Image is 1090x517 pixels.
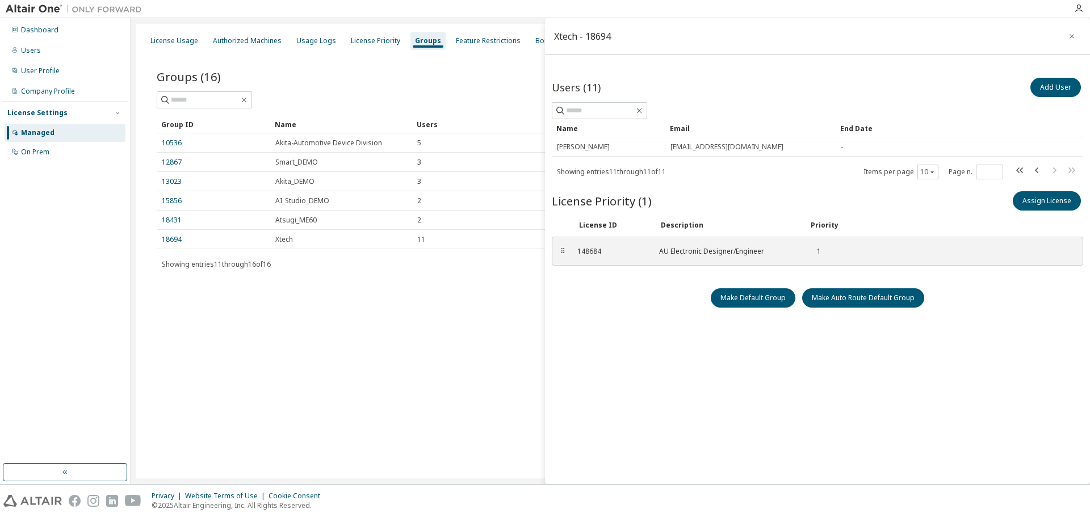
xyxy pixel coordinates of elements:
div: End Date [840,119,1046,137]
span: Users (11) [552,81,601,94]
div: Email [670,119,831,137]
a: 10536 [162,138,182,148]
div: User Profile [21,66,60,75]
span: Smart_DEMO [275,158,318,167]
div: License Settings [7,108,68,117]
div: On Prem [21,148,49,157]
div: Users [417,115,1032,133]
img: youtube.svg [125,495,141,507]
span: 3 [417,177,421,186]
span: Groups (16) [157,69,221,85]
div: Website Terms of Use [185,491,269,501]
span: AI_Studio_DEMO [275,196,329,205]
div: AU Electronic Designer/Engineer [659,247,795,256]
button: Make Default Group [711,288,795,308]
span: - [841,142,843,152]
div: Users [21,46,41,55]
div: Priority [811,221,839,230]
div: 1 [809,247,821,256]
div: License ID [579,221,647,230]
a: 12867 [162,158,182,167]
span: License Priority (1) [552,193,652,209]
div: 148684 [577,247,645,256]
button: Add User [1030,78,1081,97]
a: 13023 [162,177,182,186]
span: 11 [417,235,425,244]
div: Authorized Machines [213,36,282,45]
span: Items per page [863,165,938,179]
span: Atsugi_ME60 [275,216,317,225]
img: altair_logo.svg [3,495,62,507]
span: Akita_DEMO [275,177,315,186]
div: Feature Restrictions [456,36,521,45]
span: 5 [417,138,421,148]
div: Company Profile [21,87,75,96]
div: Managed [21,128,54,137]
div: License Usage [150,36,198,45]
button: 10 [920,167,936,176]
div: Xtech - 18694 [554,32,611,41]
div: Group ID [161,115,266,133]
div: Description [661,221,797,230]
img: linkedin.svg [106,495,118,507]
div: ⠿ [559,247,566,256]
div: Name [275,115,408,133]
a: 15856 [162,196,182,205]
span: Akita-Automotive Device Division [275,138,382,148]
img: instagram.svg [87,495,99,507]
span: 2 [417,216,421,225]
div: Privacy [152,491,185,501]
span: Page n. [949,165,1003,179]
img: facebook.svg [69,495,81,507]
div: Groups [415,36,441,45]
p: © 2025 Altair Engineering, Inc. All Rights Reserved. [152,501,327,510]
div: License Priority [351,36,400,45]
span: 2 [417,196,421,205]
span: [PERSON_NAME] [557,142,610,152]
span: Showing entries 11 through 16 of 16 [162,259,271,269]
span: Showing entries 11 through 11 of 11 [557,167,666,176]
div: Usage Logs [296,36,336,45]
a: 18694 [162,235,182,244]
div: Cookie Consent [269,491,327,501]
span: Xtech [275,235,293,244]
a: 18431 [162,216,182,225]
span: 3 [417,158,421,167]
span: [EMAIL_ADDRESS][DOMAIN_NAME] [670,142,783,152]
button: Assign License [1013,191,1081,211]
div: Name [556,119,661,137]
div: Borrow Settings [535,36,588,45]
img: Altair One [6,3,148,15]
button: Make Auto Route Default Group [802,288,924,308]
div: Dashboard [21,26,58,35]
